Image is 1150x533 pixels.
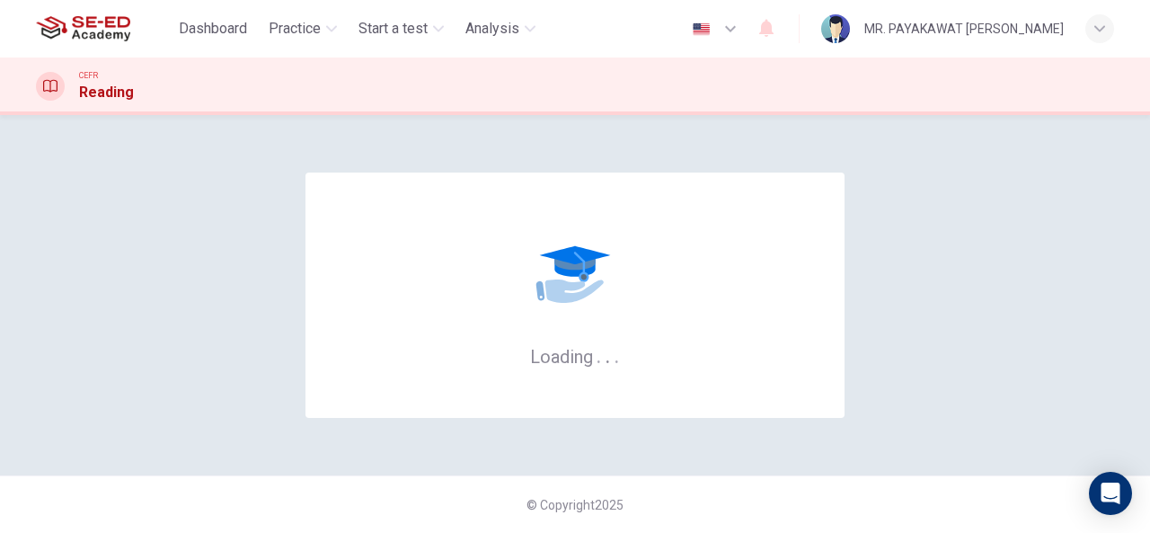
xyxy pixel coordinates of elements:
img: SE-ED Academy logo [36,11,130,47]
span: Start a test [358,18,428,40]
h6: Loading [530,344,620,368]
img: Profile picture [821,14,850,43]
button: Dashboard [172,13,254,45]
button: Analysis [458,13,543,45]
div: Open Intercom Messenger [1089,472,1132,515]
h6: . [605,340,611,369]
a: SE-ED Academy logo [36,11,172,47]
span: CEFR [79,69,98,82]
div: MR. PAYAKAWAT [PERSON_NAME] [864,18,1064,40]
span: Dashboard [179,18,247,40]
h6: . [614,340,620,369]
button: Practice [261,13,344,45]
span: Practice [269,18,321,40]
span: © Copyright 2025 [526,498,624,512]
span: Analysis [465,18,519,40]
button: Start a test [351,13,451,45]
h6: . [596,340,602,369]
h1: Reading [79,82,134,103]
img: en [690,22,712,36]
